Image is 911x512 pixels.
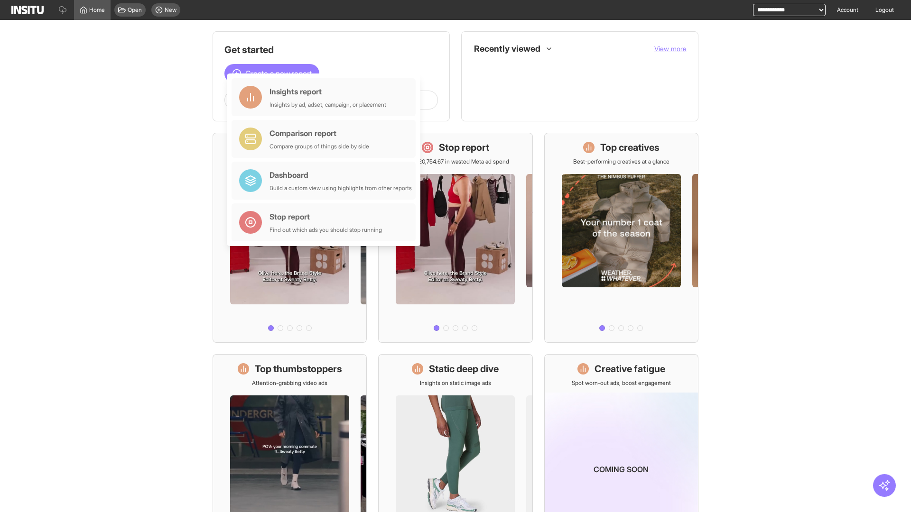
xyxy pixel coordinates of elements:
[270,101,386,109] div: Insights by ad, adset, campaign, or placement
[270,169,412,181] div: Dashboard
[420,379,491,387] p: Insights on static image ads
[429,362,499,375] h1: Static deep dive
[270,211,382,222] div: Stop report
[270,226,382,234] div: Find out which ads you should stop running
[11,6,44,14] img: Logo
[245,68,312,79] span: Create a new report
[439,141,489,154] h1: Stop report
[544,133,698,343] a: Top creativesBest-performing creatives at a glance
[270,143,369,150] div: Compare groups of things side by side
[128,6,142,14] span: Open
[401,158,509,165] p: Save £20,754.67 in wasted Meta ad spend
[165,6,177,14] span: New
[255,362,342,375] h1: Top thumbstoppers
[654,44,687,54] button: View more
[252,379,327,387] p: Attention-grabbing video ads
[600,141,660,154] h1: Top creatives
[224,64,319,83] button: Create a new report
[224,43,438,56] h1: Get started
[654,45,687,53] span: View more
[270,184,412,192] div: Build a custom view using highlights from other reports
[378,133,532,343] a: Stop reportSave £20,754.67 in wasted Meta ad spend
[270,86,386,97] div: Insights report
[89,6,105,14] span: Home
[270,128,369,139] div: Comparison report
[573,158,669,165] p: Best-performing creatives at a glance
[213,133,367,343] a: What's live nowSee all active ads instantly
